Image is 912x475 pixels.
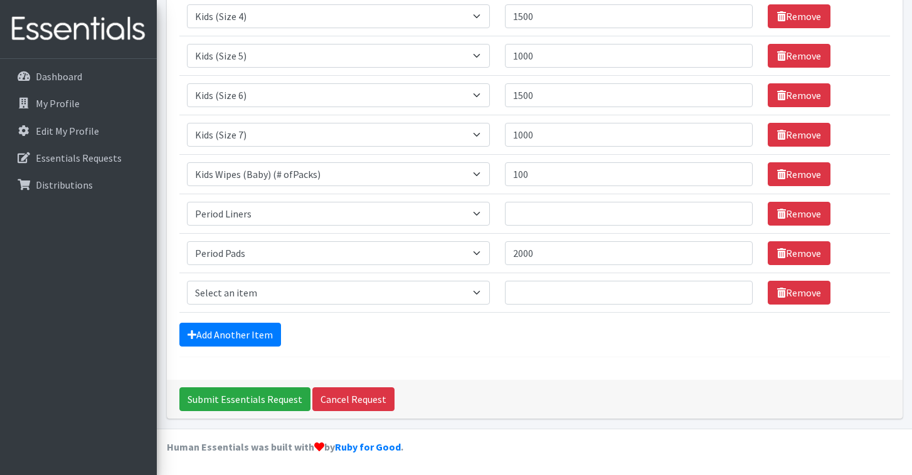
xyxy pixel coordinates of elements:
a: My Profile [5,91,152,116]
a: Remove [768,123,830,147]
p: Distributions [36,179,93,191]
a: Add Another Item [179,323,281,347]
a: Remove [768,83,830,107]
a: Essentials Requests [5,145,152,170]
a: Distributions [5,172,152,197]
p: Edit My Profile [36,125,99,137]
a: Remove [768,241,830,265]
img: HumanEssentials [5,8,152,50]
a: Cancel Request [312,387,395,411]
p: My Profile [36,97,80,110]
p: Essentials Requests [36,152,122,164]
a: Remove [768,4,830,28]
a: Remove [768,162,830,186]
a: Remove [768,44,830,68]
a: Edit My Profile [5,118,152,144]
strong: Human Essentials was built with by . [167,441,403,453]
a: Dashboard [5,64,152,89]
a: Remove [768,202,830,226]
p: Dashboard [36,70,82,83]
a: Remove [768,281,830,305]
a: Ruby for Good [335,441,401,453]
input: Submit Essentials Request [179,387,310,411]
